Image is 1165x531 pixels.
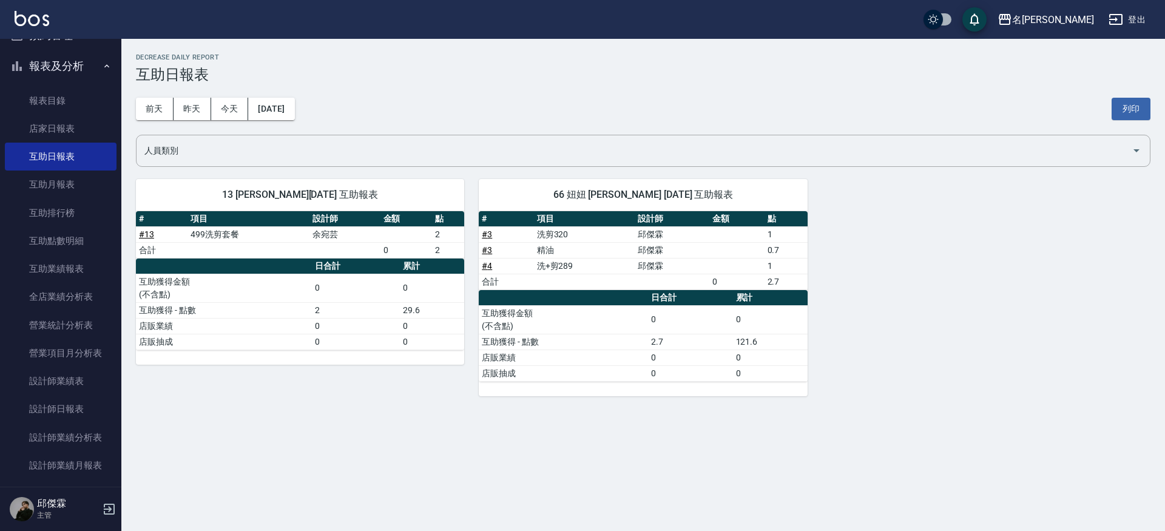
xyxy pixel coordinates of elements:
td: 互助獲得金額 (不含點) [136,274,312,302]
button: 昨天 [174,98,211,120]
td: 0 [733,350,808,365]
td: 29.6 [400,302,464,318]
th: 設計師 [309,211,380,227]
td: 洗+剪289 [534,258,635,274]
td: 1 [765,226,808,242]
td: 邱傑霖 [635,226,710,242]
span: 66 妞妞 [PERSON_NAME] [DATE] 互助報表 [493,189,792,201]
a: 互助業績報表 [5,255,116,283]
td: 余宛芸 [309,226,380,242]
td: 精油 [534,242,635,258]
button: 名[PERSON_NAME] [993,7,1099,32]
th: # [136,211,187,227]
td: 邱傑霖 [635,242,710,258]
td: 0 [380,242,432,258]
a: 互助月報表 [5,171,116,198]
td: 2 [432,226,465,242]
a: 設計師業績分析表 [5,424,116,452]
a: 報表目錄 [5,87,116,115]
a: 互助排行榜 [5,199,116,227]
td: 邱傑霖 [635,258,710,274]
td: 0 [709,274,764,289]
td: 0 [400,274,464,302]
th: 項目 [187,211,309,227]
a: #3 [482,245,492,255]
table: a dense table [136,259,464,350]
td: 0 [648,305,733,334]
button: Open [1127,141,1146,160]
td: 0 [400,334,464,350]
td: 互助獲得 - 點數 [479,334,648,350]
td: 合計 [479,274,533,289]
a: 營業項目月分析表 [5,339,116,367]
a: #13 [139,229,154,239]
th: 累計 [400,259,464,274]
a: 營業統計分析表 [5,311,116,339]
a: #4 [482,261,492,271]
th: # [479,211,533,227]
a: 全店業績分析表 [5,283,116,311]
a: 互助點數明細 [5,227,116,255]
button: 今天 [211,98,249,120]
td: 0.7 [765,242,808,258]
td: 2 [432,242,465,258]
button: 報表及分析 [5,50,116,82]
td: 2.7 [765,274,808,289]
a: #3 [482,229,492,239]
td: 0 [648,350,733,365]
a: 互助日報表 [5,143,116,171]
button: 列印 [1112,98,1150,120]
th: 累計 [733,290,808,306]
td: 合計 [136,242,187,258]
td: 0 [733,365,808,381]
th: 金額 [709,211,764,227]
div: 名[PERSON_NAME] [1012,12,1094,27]
a: 設計師業績月報表 [5,452,116,479]
td: 互助獲得金額 (不含點) [479,305,648,334]
a: 設計師業績表 [5,367,116,395]
button: [DATE] [248,98,294,120]
td: 121.6 [733,334,808,350]
h2: Decrease Daily Report [136,53,1150,61]
button: save [962,7,987,32]
td: 1 [765,258,808,274]
a: 設計師抽成報表 [5,479,116,507]
td: 0 [733,305,808,334]
td: 洗剪320 [534,226,635,242]
a: 設計師日報表 [5,395,116,423]
td: 店販抽成 [136,334,312,350]
span: 13 [PERSON_NAME][DATE] 互助報表 [150,189,450,201]
td: 2 [312,302,400,318]
td: 0 [648,365,733,381]
table: a dense table [479,290,807,382]
td: 0 [312,318,400,334]
th: 設計師 [635,211,710,227]
th: 金額 [380,211,432,227]
td: 0 [312,274,400,302]
h3: 互助日報表 [136,66,1150,83]
th: 日合計 [648,290,733,306]
td: 0 [312,334,400,350]
button: 登出 [1104,8,1150,31]
table: a dense table [479,211,807,290]
td: 店販抽成 [479,365,648,381]
th: 點 [432,211,465,227]
th: 項目 [534,211,635,227]
th: 日合計 [312,259,400,274]
button: 前天 [136,98,174,120]
img: Person [10,497,34,521]
img: Logo [15,11,49,26]
td: 0 [400,318,464,334]
td: 499洗剪套餐 [187,226,309,242]
td: 店販業績 [136,318,312,334]
table: a dense table [136,211,464,259]
td: 2.7 [648,334,733,350]
a: 店家日報表 [5,115,116,143]
td: 互助獲得 - 點數 [136,302,312,318]
p: 主管 [37,510,99,521]
td: 店販業績 [479,350,648,365]
h5: 邱傑霖 [37,498,99,510]
input: 人員名稱 [141,140,1127,161]
th: 點 [765,211,808,227]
